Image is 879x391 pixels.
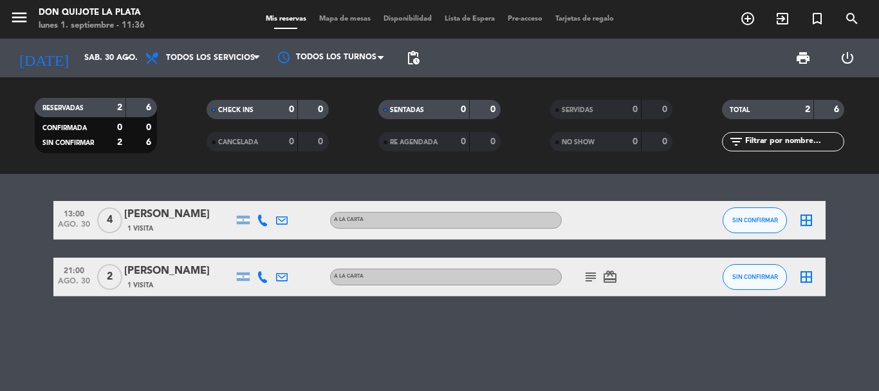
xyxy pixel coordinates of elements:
strong: 0 [490,137,498,146]
i: filter_list [728,134,744,149]
i: menu [10,8,29,27]
span: Mapa de mesas [313,15,377,23]
span: SENTADAS [390,107,424,113]
span: SIN CONFIRMAR [732,216,778,224]
div: [PERSON_NAME] [124,206,234,223]
strong: 0 [289,105,294,114]
i: border_all [799,269,814,285]
strong: 0 [461,105,466,114]
strong: 0 [318,105,326,114]
strong: 0 [289,137,294,146]
strong: 0 [662,137,670,146]
span: 1 Visita [127,224,153,234]
span: A LA CARTA [334,274,364,279]
strong: 6 [834,105,842,114]
span: Disponibilidad [377,15,438,23]
span: RESERVADAS [42,105,84,111]
i: add_circle_outline [740,11,755,26]
button: menu [10,8,29,32]
span: 1 Visita [127,280,153,291]
strong: 0 [633,105,638,114]
span: SIN CONFIRMAR [732,273,778,280]
span: A LA CARTA [334,217,364,222]
strong: 2 [805,105,810,114]
span: SERVIDAS [562,107,593,113]
i: arrow_drop_down [120,50,135,66]
input: Filtrar por nombre... [744,135,844,149]
span: RE AGENDADA [390,139,438,146]
i: subject [583,269,598,285]
button: SIN CONFIRMAR [723,264,787,290]
span: Todos los servicios [166,53,255,62]
span: Mis reservas [259,15,313,23]
i: border_all [799,213,814,228]
strong: 0 [633,137,638,146]
span: Tarjetas de regalo [549,15,620,23]
strong: 0 [146,123,154,132]
strong: 2 [117,103,122,112]
strong: 0 [490,105,498,114]
strong: 0 [662,105,670,114]
span: CANCELADA [218,139,258,146]
i: power_settings_new [840,50,855,66]
strong: 2 [117,138,122,147]
span: print [795,50,811,66]
i: card_giftcard [602,269,618,285]
span: 4 [97,207,122,233]
span: 13:00 [58,205,90,220]
strong: 6 [146,138,154,147]
strong: 0 [461,137,466,146]
span: Pre-acceso [501,15,549,23]
div: LOG OUT [825,39,869,77]
i: exit_to_app [775,11,790,26]
span: CHECK INS [218,107,254,113]
span: CONFIRMADA [42,125,87,131]
span: TOTAL [730,107,750,113]
div: lunes 1. septiembre - 11:36 [39,19,145,32]
button: SIN CONFIRMAR [723,207,787,233]
span: 2 [97,264,122,290]
span: Lista de Espera [438,15,501,23]
span: SIN CONFIRMAR [42,140,94,146]
div: Don Quijote La Plata [39,6,145,19]
i: search [844,11,860,26]
span: ago. 30 [58,220,90,235]
div: [PERSON_NAME] [124,263,234,280]
span: ago. 30 [58,277,90,292]
i: turned_in_not [810,11,825,26]
span: pending_actions [405,50,421,66]
span: NO SHOW [562,139,595,146]
strong: 0 [318,137,326,146]
strong: 6 [146,103,154,112]
strong: 0 [117,123,122,132]
span: 21:00 [58,262,90,277]
i: [DATE] [10,44,78,72]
